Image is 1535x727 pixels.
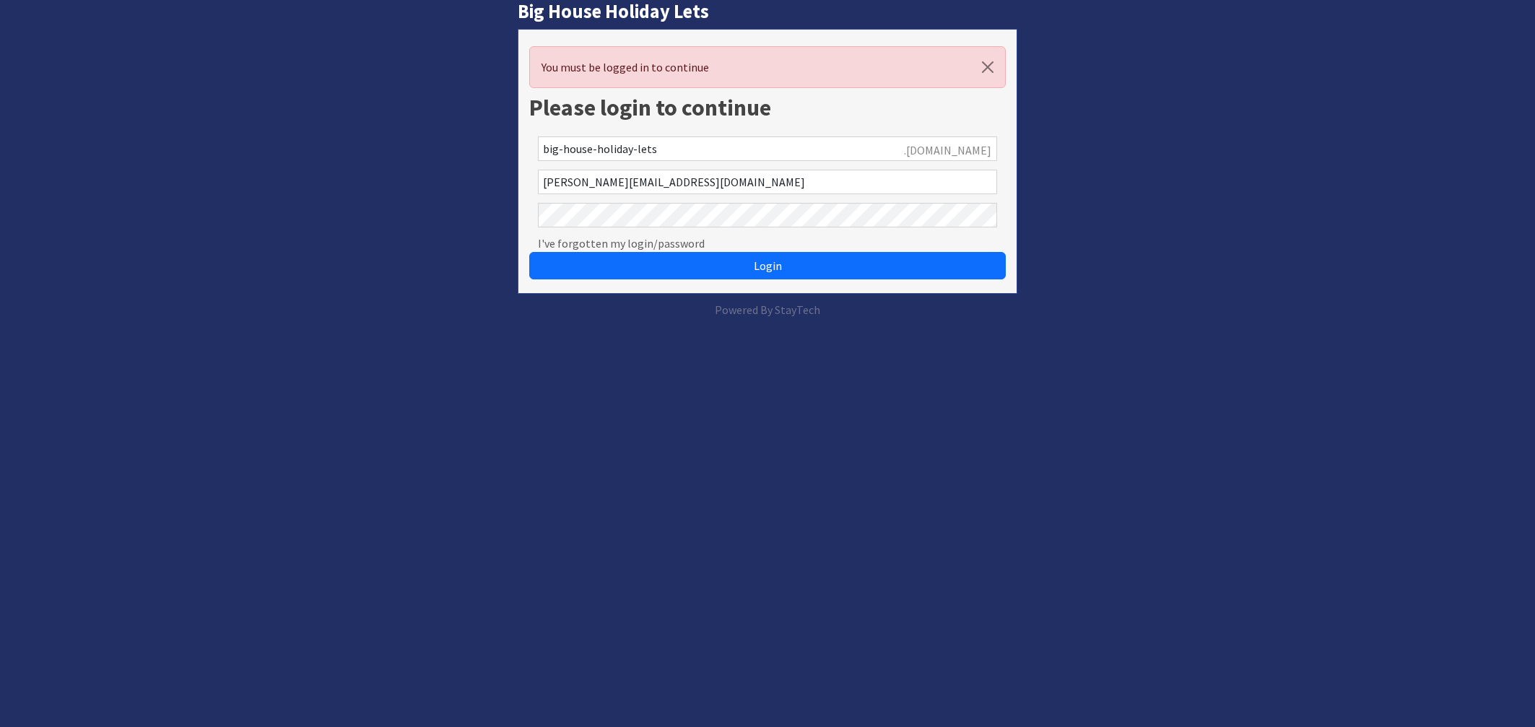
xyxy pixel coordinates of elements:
input: Email [538,170,998,194]
a: I've forgotten my login/password [538,235,705,252]
h1: Please login to continue [529,94,1006,121]
div: You must be logged in to continue [529,46,1006,88]
p: Powered By StayTech [518,301,1018,318]
span: .[DOMAIN_NAME] [904,142,991,159]
input: Account Reference [538,136,998,161]
span: Login [754,258,782,273]
button: Login [529,252,1006,279]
